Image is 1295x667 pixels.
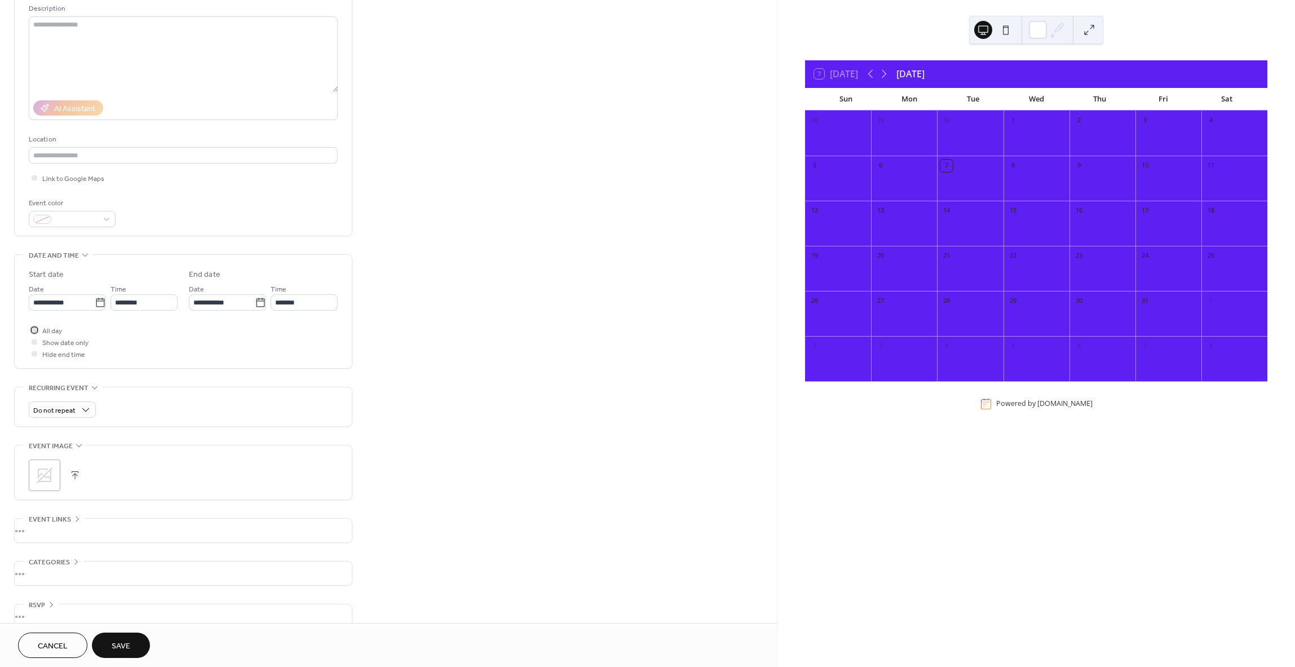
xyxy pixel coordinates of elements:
[29,197,113,209] div: Event color
[29,284,44,295] span: Date
[33,404,76,417] span: Do not repeat
[18,633,87,658] button: Cancel
[29,382,89,394] span: Recurring event
[996,399,1093,408] div: Powered by
[1139,295,1151,307] div: 31
[38,641,68,652] span: Cancel
[874,114,887,127] div: 29
[42,173,104,185] span: Link to Google Maps
[896,67,925,81] div: [DATE]
[808,250,821,262] div: 19
[1132,88,1195,111] div: Fri
[1073,114,1085,127] div: 2
[42,337,89,349] span: Show date only
[92,633,150,658] button: Save
[1205,295,1217,307] div: 1
[189,284,204,295] span: Date
[189,269,220,281] div: End date
[1073,205,1085,217] div: 16
[1139,340,1151,352] div: 7
[29,269,64,281] div: Start date
[112,641,130,652] span: Save
[15,519,352,542] div: •••
[874,205,887,217] div: 13
[1205,340,1217,352] div: 8
[29,514,71,525] span: Event links
[15,604,352,628] div: •••
[1007,295,1019,307] div: 29
[940,340,953,352] div: 4
[808,340,821,352] div: 2
[1073,295,1085,307] div: 30
[1205,114,1217,127] div: 4
[874,250,887,262] div: 20
[42,325,62,337] span: All day
[271,284,286,295] span: Time
[1073,160,1085,172] div: 9
[1068,88,1132,111] div: Thu
[874,160,887,172] div: 6
[808,160,821,172] div: 5
[29,134,335,145] div: Location
[29,556,70,568] span: Categories
[1007,160,1019,172] div: 8
[940,250,953,262] div: 21
[1139,205,1151,217] div: 17
[29,250,79,262] span: Date and time
[878,88,942,111] div: Mon
[874,340,887,352] div: 3
[1205,160,1217,172] div: 11
[1007,250,1019,262] div: 22
[874,295,887,307] div: 27
[940,114,953,127] div: 30
[1007,114,1019,127] div: 1
[1139,250,1151,262] div: 24
[15,562,352,585] div: •••
[808,205,821,217] div: 12
[1007,205,1019,217] div: 15
[1073,340,1085,352] div: 6
[941,88,1005,111] div: Tue
[29,599,45,611] span: RSVP
[814,88,878,111] div: Sun
[1073,250,1085,262] div: 23
[808,295,821,307] div: 26
[29,440,73,452] span: Event image
[1139,114,1151,127] div: 3
[940,160,953,172] div: 7
[940,295,953,307] div: 28
[1037,399,1093,408] a: [DOMAIN_NAME]
[1005,88,1068,111] div: Wed
[1205,250,1217,262] div: 25
[1007,340,1019,352] div: 5
[808,114,821,127] div: 28
[111,284,126,295] span: Time
[42,349,85,361] span: Hide end time
[940,205,953,217] div: 14
[29,3,335,15] div: Description
[1195,88,1258,111] div: Sat
[1139,160,1151,172] div: 10
[1205,205,1217,217] div: 18
[29,460,60,491] div: ;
